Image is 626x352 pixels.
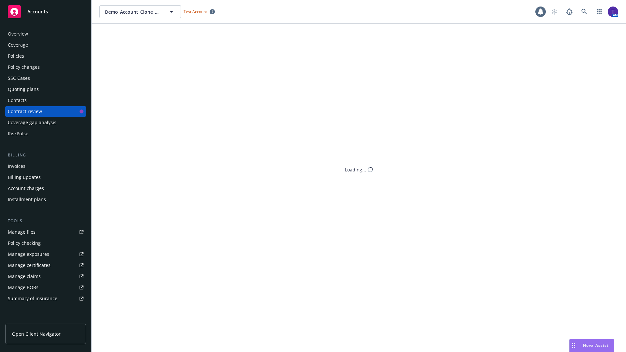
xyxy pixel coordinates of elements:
div: Policy changes [8,62,40,72]
span: Demo_Account_Clone_QA_CR_Tests_Client [105,8,161,15]
button: Nova Assist [569,339,614,352]
div: Summary of insurance [8,293,57,304]
a: Contract review [5,106,86,117]
button: Demo_Account_Clone_QA_CR_Tests_Client [99,5,181,18]
a: Manage files [5,227,86,237]
div: Manage claims [8,271,41,282]
div: Billing updates [8,172,41,183]
a: Account charges [5,183,86,194]
div: Contract review [8,106,42,117]
span: Open Client Navigator [12,330,61,337]
div: Quoting plans [8,84,39,95]
a: Switch app [593,5,606,18]
div: Coverage [8,40,28,50]
span: Accounts [27,9,48,14]
a: SSC Cases [5,73,86,83]
div: Account charges [8,183,44,194]
span: Test Account [184,9,207,14]
a: Policy changes [5,62,86,72]
span: Nova Assist [583,343,609,348]
div: Overview [8,29,28,39]
a: Invoices [5,161,86,171]
div: Tools [5,218,86,224]
div: Policies [8,51,24,61]
a: Summary of insurance [5,293,86,304]
a: Report a Bug [563,5,576,18]
a: Manage claims [5,271,86,282]
a: Accounts [5,3,86,21]
div: Manage exposures [8,249,49,259]
div: Manage files [8,227,36,237]
a: Quoting plans [5,84,86,95]
a: Start snowing [548,5,561,18]
div: RiskPulse [8,128,28,139]
div: Manage BORs [8,282,38,293]
div: Loading... [345,166,366,173]
a: Installment plans [5,194,86,205]
a: Overview [5,29,86,39]
img: photo [608,7,618,17]
a: Search [578,5,591,18]
div: Billing [5,152,86,158]
div: Installment plans [8,194,46,205]
div: Analytics hub [5,317,86,323]
a: Manage exposures [5,249,86,259]
a: Coverage gap analysis [5,117,86,128]
a: Manage BORs [5,282,86,293]
div: Manage certificates [8,260,51,271]
span: Test Account [181,8,217,15]
a: RiskPulse [5,128,86,139]
div: Invoices [8,161,25,171]
div: Drag to move [570,339,578,352]
a: Contacts [5,95,86,106]
a: Policy checking [5,238,86,248]
a: Policies [5,51,86,61]
a: Billing updates [5,172,86,183]
a: Manage certificates [5,260,86,271]
div: Coverage gap analysis [8,117,56,128]
div: Policy checking [8,238,41,248]
div: SSC Cases [8,73,30,83]
div: Contacts [8,95,27,106]
a: Coverage [5,40,86,50]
